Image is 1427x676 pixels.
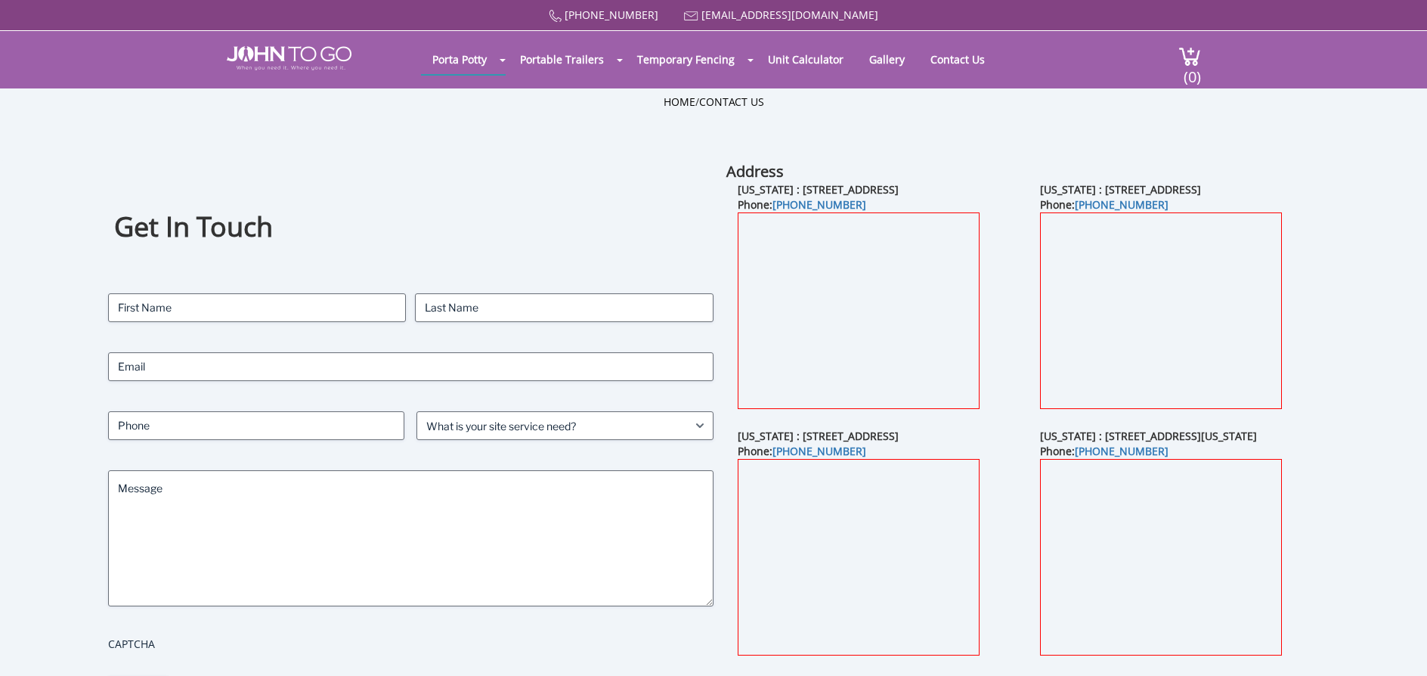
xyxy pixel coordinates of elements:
a: Home [664,95,695,109]
a: [PHONE_NUMBER] [772,444,866,458]
a: [PHONE_NUMBER] [565,8,658,22]
input: Last Name [415,293,713,322]
a: [PHONE_NUMBER] [1075,444,1169,458]
a: Unit Calculator [757,45,855,74]
b: [US_STATE] : [STREET_ADDRESS] [1040,182,1201,197]
b: Phone: [738,444,866,458]
a: Contact Us [919,45,996,74]
b: Address [726,161,784,181]
ul: / [664,95,764,110]
a: [PHONE_NUMBER] [1075,197,1169,212]
input: Email [108,352,713,381]
img: JOHN to go [227,46,351,70]
b: [US_STATE] : [STREET_ADDRESS] [738,429,899,443]
a: Porta Potty [421,45,498,74]
img: Call [549,10,562,23]
button: Live Chat [1367,616,1427,676]
img: Mail [684,11,698,21]
a: Contact Us [699,95,764,109]
b: Phone: [738,197,866,212]
a: [EMAIL_ADDRESS][DOMAIN_NAME] [701,8,878,22]
b: Phone: [1040,444,1169,458]
b: Phone: [1040,197,1169,212]
b: [US_STATE] : [STREET_ADDRESS] [738,182,899,197]
input: Phone [108,411,405,440]
a: [PHONE_NUMBER] [772,197,866,212]
input: First Name [108,293,407,322]
a: Gallery [858,45,916,74]
h1: Get In Touch [114,209,707,246]
b: [US_STATE] : [STREET_ADDRESS][US_STATE] [1040,429,1257,443]
label: CAPTCHA [108,637,713,652]
span: (0) [1183,54,1201,87]
a: Portable Trailers [509,45,615,74]
img: cart a [1178,46,1201,67]
a: Temporary Fencing [626,45,746,74]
